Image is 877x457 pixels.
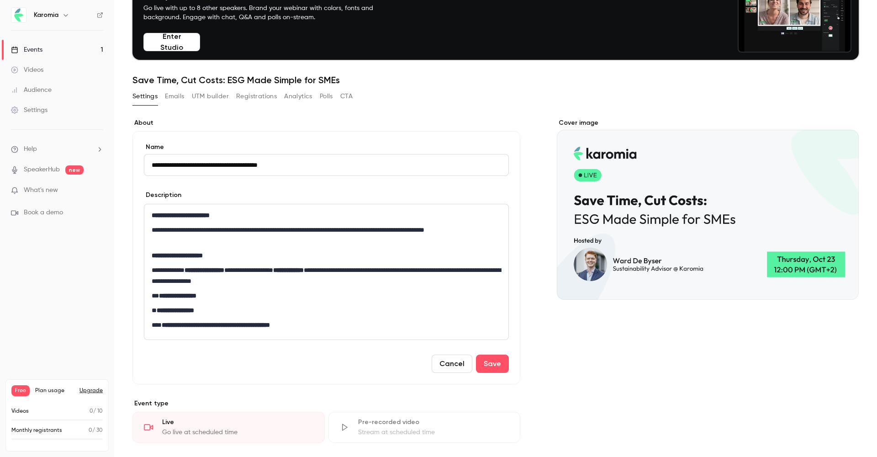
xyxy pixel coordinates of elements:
p: / 30 [89,426,103,435]
h6: Karomia [34,11,58,20]
button: Emails [165,89,184,104]
div: Stream at scheduled time [358,428,509,437]
span: Plan usage [35,387,74,394]
span: Help [24,144,37,154]
div: Pre-recorded video [358,418,509,427]
button: Analytics [284,89,312,104]
div: Events [11,45,42,54]
div: Pre-recorded videoStream at scheduled time [328,412,521,443]
div: Live [162,418,313,427]
button: CTA [340,89,353,104]
button: UTM builder [192,89,229,104]
span: 0 [90,409,93,414]
section: description [144,204,509,340]
img: Karomia [11,8,26,22]
div: Videos [11,65,43,74]
li: help-dropdown-opener [11,144,103,154]
button: Save [476,355,509,373]
label: Description [144,191,181,200]
p: Videos [11,407,29,415]
div: Settings [11,106,48,115]
iframe: Noticeable Trigger [92,186,103,195]
span: 0 [89,428,92,433]
button: Enter Studio [143,33,200,51]
button: Upgrade [79,387,103,394]
button: Cancel [432,355,472,373]
span: Free [11,385,30,396]
button: Polls [320,89,333,104]
span: new [65,165,84,175]
button: Registrations [236,89,277,104]
p: / 10 [90,407,103,415]
div: LiveGo live at scheduled time [132,412,325,443]
h1: Save Time, Cut Costs: ESG Made Simple for SMEs [132,74,859,85]
a: SpeakerHub [24,165,60,175]
section: Cover image [557,118,859,300]
div: Go live at scheduled time [162,428,313,437]
div: Audience [11,85,52,95]
label: Cover image [557,118,859,128]
label: About [132,118,520,128]
button: Settings [132,89,158,104]
label: Name [144,143,509,152]
p: Monthly registrants [11,426,62,435]
p: Go live with up to 8 other speakers. Brand your webinar with colors, fonts and background. Engage... [143,4,395,22]
span: Book a demo [24,208,63,218]
p: Event type [132,399,520,408]
div: editor [144,204,508,340]
span: What's new [24,186,58,195]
